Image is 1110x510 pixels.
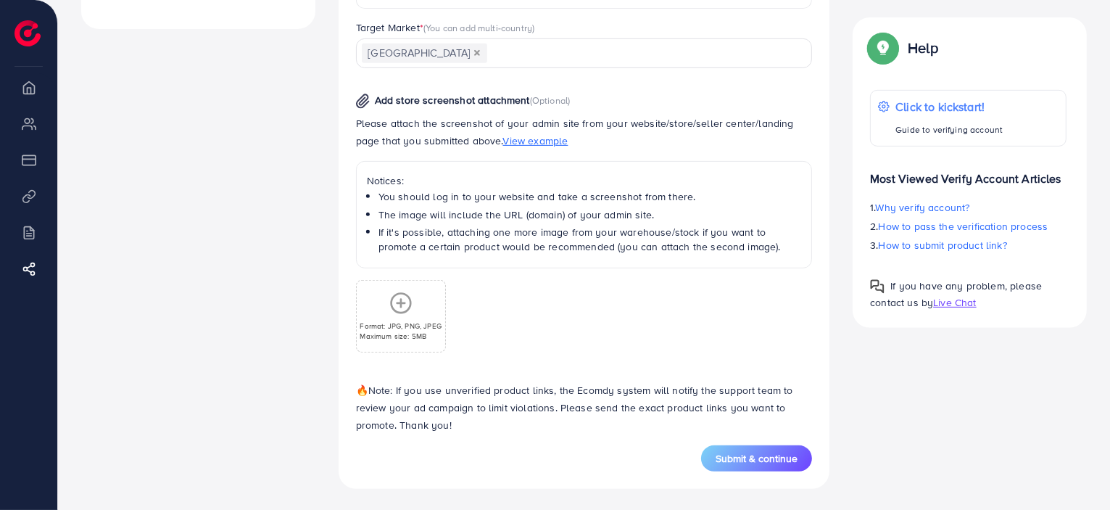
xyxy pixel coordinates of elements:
p: Notices: [367,172,802,189]
p: Click to kickstart! [895,98,1003,115]
span: How to pass the verification process [879,219,1048,234]
input: Search for option [489,43,794,65]
p: 3. [870,237,1066,254]
button: Submit & continue [701,445,812,472]
img: logo [15,20,41,46]
span: 🔥 [356,383,368,398]
p: Please attach the screenshot of your admin site from your website/store/seller center/landing pag... [356,115,813,149]
p: Help [908,39,938,57]
span: Add store screenshot attachment [375,93,530,107]
label: Target Market [356,20,535,35]
span: (Optional) [530,94,571,107]
li: You should log in to your website and take a screenshot from there. [378,189,802,204]
span: If you have any problem, please contact us by [870,279,1042,310]
span: View example [503,133,568,148]
span: [GEOGRAPHIC_DATA] [362,44,487,64]
p: Most Viewed Verify Account Articles [870,158,1066,187]
p: 1. [870,199,1066,216]
img: img [356,94,370,109]
span: Submit & continue [716,451,798,466]
p: Guide to verifying account [895,121,1003,139]
span: How to submit product link? [879,238,1007,252]
p: Format: JPG, PNG, JPEG [360,321,442,331]
img: Popup guide [870,279,885,294]
img: Popup guide [870,35,896,61]
span: (You can add multi-country) [423,21,534,34]
button: Deselect Algeria [473,49,481,57]
li: The image will include the URL (domain) of your admin site. [378,207,802,222]
div: Search for option [356,38,813,68]
span: Why verify account? [876,200,970,215]
p: 2. [870,218,1066,235]
li: If it's possible, attaching one more image from your warehouse/stock if you want to promote a cer... [378,225,802,255]
p: Maximum size: 5MB [360,331,442,341]
span: Live Chat [933,295,976,310]
p: Note: If you use unverified product links, the Ecomdy system will notify the support team to revi... [356,382,813,434]
iframe: Chat [1048,445,1099,499]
